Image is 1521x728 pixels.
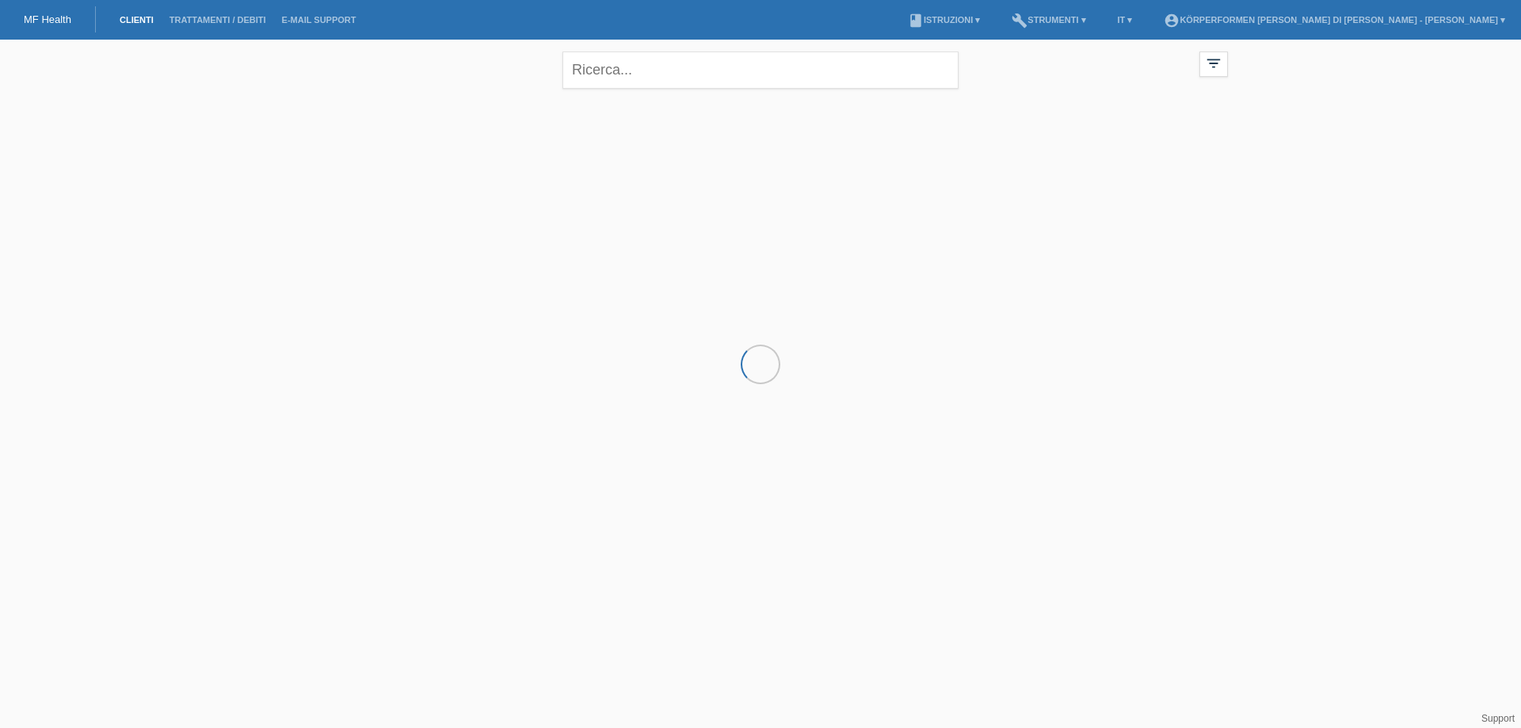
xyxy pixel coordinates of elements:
a: buildStrumenti ▾ [1004,15,1093,25]
a: IT ▾ [1110,15,1141,25]
a: Clienti [112,15,162,25]
a: Trattamenti / debiti [162,15,274,25]
i: book [908,13,924,29]
input: Ricerca... [562,51,959,89]
i: filter_list [1205,55,1222,72]
i: account_circle [1164,13,1180,29]
a: MF Health [24,13,71,25]
a: bookIstruzioni ▾ [900,15,988,25]
a: account_circleKörperformen [PERSON_NAME] di [PERSON_NAME] - [PERSON_NAME] ▾ [1156,15,1513,25]
a: Support [1481,713,1515,724]
i: build [1012,13,1027,29]
a: E-mail Support [274,15,364,25]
